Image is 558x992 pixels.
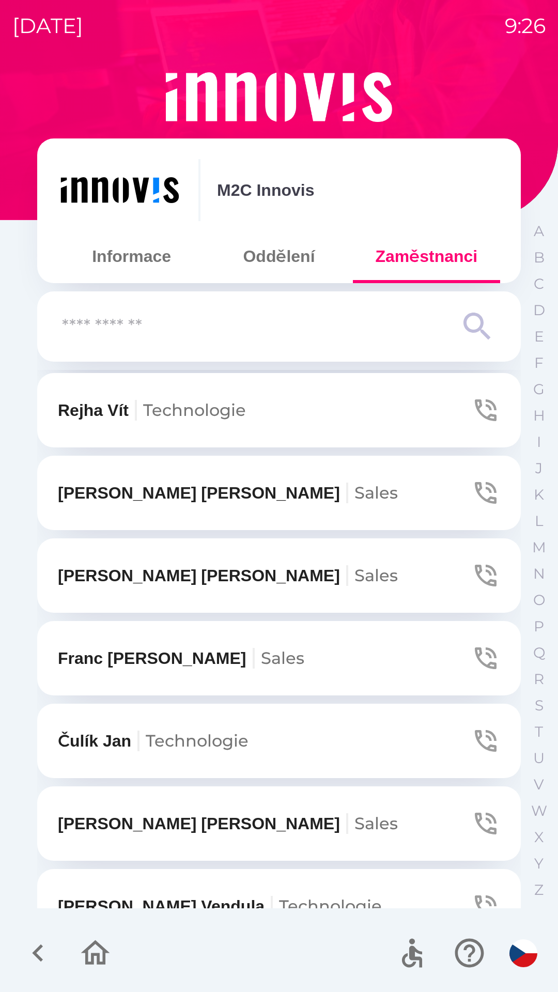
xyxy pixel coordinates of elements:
[58,646,304,671] p: Franc [PERSON_NAME]
[37,786,521,861] button: [PERSON_NAME] [PERSON_NAME]Sales
[509,939,537,967] img: cs flag
[354,483,398,503] span: Sales
[505,10,546,41] p: 9:26
[37,621,521,695] button: Franc [PERSON_NAME]Sales
[279,896,382,916] span: Technologie
[37,869,521,943] button: [PERSON_NAME] VendulaTechnologie
[37,538,521,613] button: [PERSON_NAME] [PERSON_NAME]Sales
[37,456,521,530] button: [PERSON_NAME] [PERSON_NAME]Sales
[205,238,352,275] button: Oddělení
[58,398,246,423] p: Rejha Vít
[12,10,83,41] p: [DATE]
[58,481,398,505] p: [PERSON_NAME] [PERSON_NAME]
[58,729,249,753] p: Čulík Jan
[37,72,521,122] img: Logo
[146,731,249,751] span: Technologie
[354,813,398,833] span: Sales
[354,565,398,585] span: Sales
[58,563,398,588] p: [PERSON_NAME] [PERSON_NAME]
[217,178,314,203] p: M2C Innovis
[37,704,521,778] button: Čulík JanTechnologie
[37,373,521,447] button: Rejha VítTechnologie
[143,400,246,420] span: Technologie
[353,238,500,275] button: Zaměstnanci
[58,238,205,275] button: Informace
[261,648,304,668] span: Sales
[58,894,382,919] p: [PERSON_NAME] Vendula
[58,159,182,221] img: ef454dd6-c04b-4b09-86fc-253a1223f7b7.png
[58,811,398,836] p: [PERSON_NAME] [PERSON_NAME]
